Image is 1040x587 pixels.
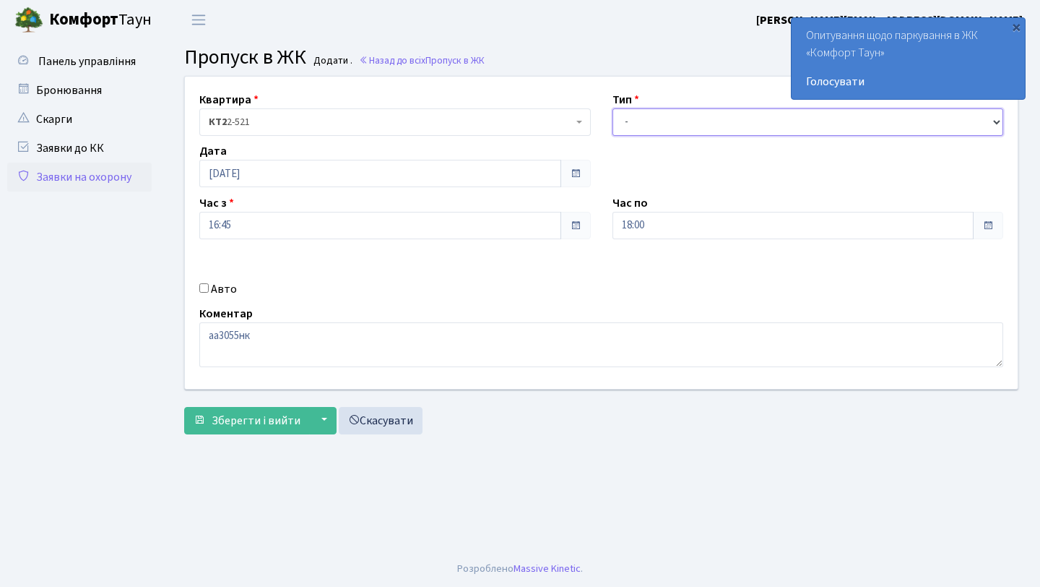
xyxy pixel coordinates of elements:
button: Переключити навігацію [181,8,217,32]
span: <b>КТ2</b>&nbsp;&nbsp;&nbsp;2-521 [209,115,573,129]
span: Пропуск в ЖК [184,43,306,72]
span: Панель управління [38,53,136,69]
b: [PERSON_NAME][EMAIL_ADDRESS][DOMAIN_NAME] [756,12,1023,28]
a: Заявки на охорону [7,163,152,192]
a: Бронювання [7,76,152,105]
a: Заявки до КК [7,134,152,163]
b: КТ2 [209,115,227,129]
a: Massive Kinetic [513,561,581,576]
span: Таун [49,8,152,33]
div: Розроблено . [457,561,583,577]
label: Час з [199,194,234,212]
img: logo.png [14,6,43,35]
span: Зберегти і вийти [212,413,300,429]
span: <b>КТ2</b>&nbsp;&nbsp;&nbsp;2-521 [199,108,591,136]
div: Опитування щодо паркування в ЖК «Комфорт Таун» [792,18,1025,99]
small: Додати . [311,55,352,67]
label: Авто [211,280,237,298]
a: Скарги [7,105,152,134]
a: Голосувати [806,73,1010,90]
a: Скасувати [339,407,422,434]
a: Назад до всіхПропуск в ЖК [359,53,485,67]
label: Квартира [199,91,259,108]
b: Комфорт [49,8,118,31]
button: Зберегти і вийти [184,407,310,434]
label: Час по [612,194,648,212]
a: Панель управління [7,47,152,76]
div: × [1009,20,1023,34]
label: Дата [199,142,227,160]
label: Тип [612,91,639,108]
a: [PERSON_NAME][EMAIL_ADDRESS][DOMAIN_NAME] [756,12,1023,29]
span: Пропуск в ЖК [425,53,485,67]
label: Коментар [199,305,253,322]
